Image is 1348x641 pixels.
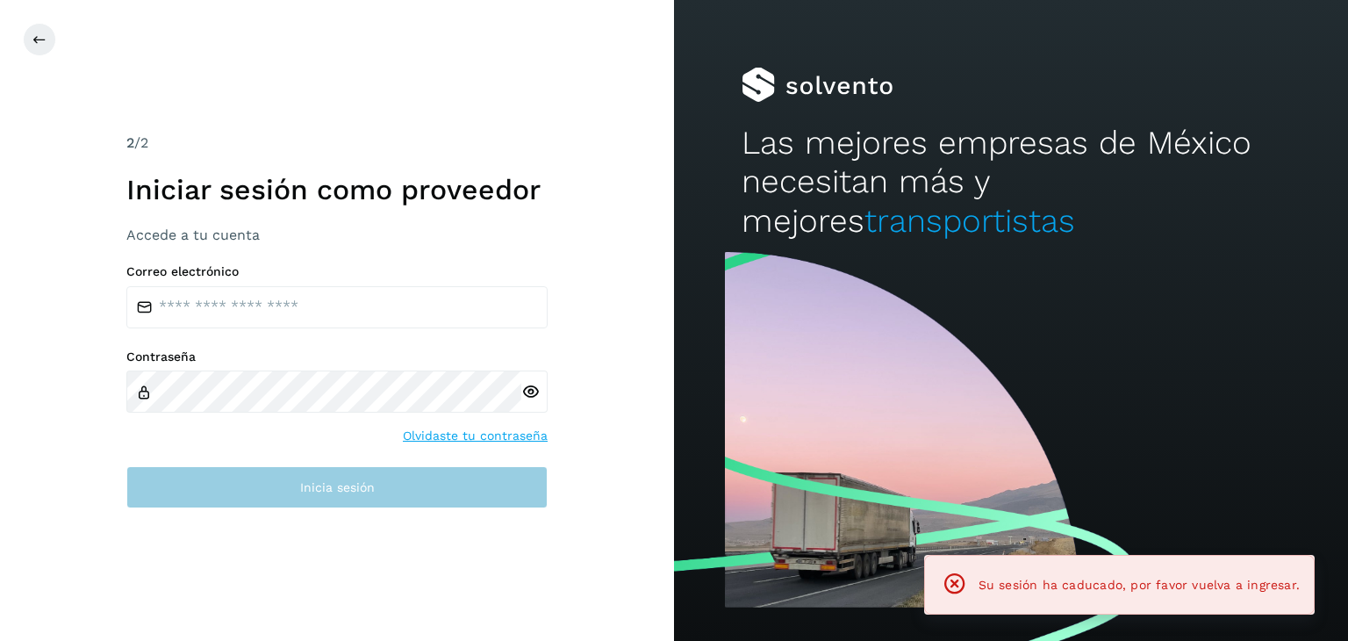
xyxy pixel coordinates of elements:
h3: Accede a tu cuenta [126,227,548,243]
span: Su sesión ha caducado, por favor vuelva a ingresar. [979,578,1300,592]
span: transportistas [864,202,1075,240]
span: Inicia sesión [300,481,375,493]
a: Olvidaste tu contraseña [403,427,548,445]
button: Inicia sesión [126,466,548,508]
label: Correo electrónico [126,264,548,279]
label: Contraseña [126,349,548,364]
span: 2 [126,134,134,151]
div: /2 [126,133,548,154]
h2: Las mejores empresas de México necesitan más y mejores [742,124,1280,241]
h1: Iniciar sesión como proveedor [126,173,548,206]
